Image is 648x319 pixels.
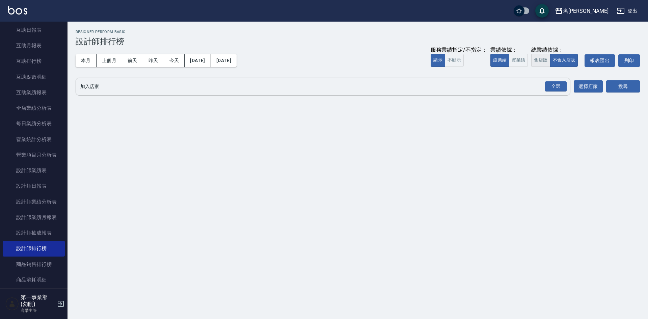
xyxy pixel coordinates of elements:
[545,81,567,92] div: 全選
[3,116,65,131] a: 每日業績分析表
[431,54,445,67] button: 顯示
[606,80,640,93] button: 搜尋
[431,47,487,54] div: 服務業績指定/不指定：
[3,53,65,69] a: 互助排行榜
[544,80,568,93] button: Open
[3,85,65,100] a: 互助業績報表
[490,47,528,54] div: 業績依據：
[76,54,97,67] button: 本月
[21,308,55,314] p: 高階主管
[97,54,122,67] button: 上個月
[8,6,27,15] img: Logo
[490,54,509,67] button: 虛業績
[3,210,65,225] a: 設計師業績月報表
[552,4,611,18] button: 名[PERSON_NAME]
[164,54,185,67] button: 今天
[3,69,65,85] a: 互助點數明細
[531,47,581,54] div: 總業績依據：
[3,147,65,163] a: 營業項目月分析表
[3,288,65,303] a: 商品進銷貨報表
[76,37,640,46] h3: 設計師排行榜
[211,54,237,67] button: [DATE]
[550,54,578,67] button: 不含入店販
[3,272,65,288] a: 商品消耗明細
[143,54,164,67] button: 昨天
[585,54,615,67] button: 報表匯出
[3,22,65,38] a: 互助日報表
[531,54,550,67] button: 含店販
[535,4,549,18] button: save
[3,132,65,147] a: 營業統計分析表
[21,294,55,308] h5: 第一事業部 (勿刪)
[574,80,603,93] button: 選擇店家
[3,178,65,194] a: 設計師日報表
[3,257,65,272] a: 商品銷售排行榜
[3,100,65,116] a: 全店業績分析表
[3,38,65,53] a: 互助月報表
[509,54,528,67] button: 實業績
[76,30,640,34] h2: Designer Perform Basic
[3,163,65,178] a: 設計師業績表
[614,5,640,17] button: 登出
[618,54,640,67] button: 列印
[3,241,65,256] a: 設計師排行榜
[79,81,557,92] input: 店家名稱
[445,54,464,67] button: 不顯示
[185,54,211,67] button: [DATE]
[3,225,65,241] a: 設計師抽成報表
[122,54,143,67] button: 前天
[3,194,65,210] a: 設計師業績分析表
[563,7,609,15] div: 名[PERSON_NAME]
[5,297,19,311] img: Person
